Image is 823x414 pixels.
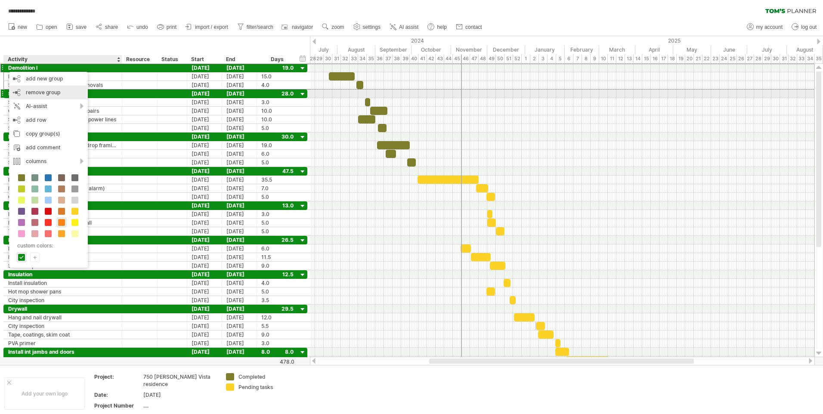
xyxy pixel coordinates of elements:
div: Days [257,55,297,64]
div: 27 [746,54,754,63]
a: settings [351,22,383,33]
div: Install int jambs and doors [8,348,118,356]
div: 11 [608,54,616,63]
div: March 2025 [599,45,635,54]
div: February 2025 [565,45,599,54]
div: 28 [306,54,315,63]
div: 14 [634,54,642,63]
a: share [93,22,121,33]
div: [DATE] [187,313,222,321]
div: 37 [384,54,393,63]
div: Date: [94,391,142,399]
div: 10.0 [261,107,294,115]
div: [DATE] [187,150,222,158]
div: Install insulation [8,279,118,287]
div: [DATE] [222,227,257,235]
div: 8 [582,54,591,63]
div: 34 [806,54,814,63]
div: Struct. steel fab and erection [8,150,118,158]
div: 21 [694,54,702,63]
div: [DATE] [187,348,222,356]
div: 1 [522,54,530,63]
div: Structure shoring support [8,98,118,106]
div: [DATE] [187,72,222,80]
div: TPO roof repair by HOA roofer [8,227,118,235]
div: September 2024 [375,45,411,54]
div: Full interior finishes removal [8,72,118,80]
div: January 2025 [525,45,565,54]
div: 35 [367,54,375,63]
div: [DATE] [222,236,257,244]
div: Completed [238,373,285,380]
div: 4.0 [261,81,294,89]
div: 17 [659,54,668,63]
div: 3 [539,54,548,63]
a: my account [745,22,785,33]
a: import / export [183,22,231,33]
div: Status [161,55,182,64]
a: AI assist [387,22,421,33]
div: [DATE] [222,339,257,347]
span: AI assist [399,24,418,30]
div: 29 [315,54,324,63]
div: July 2024 [298,45,337,54]
div: 15.0 [261,72,294,80]
div: 5.0 [261,287,294,296]
div: 41 [418,54,427,63]
span: undo [136,24,148,30]
div: 478.0 [257,358,294,365]
div: 50 [496,54,504,63]
div: Project Number [94,402,142,409]
div: 9 [591,54,599,63]
div: [DATE] [187,81,222,89]
div: 5.0 [261,158,294,167]
div: 3.5 [261,296,294,304]
div: SOR [8,158,118,167]
div: June 2025 [711,45,747,54]
a: navigator [280,22,316,33]
span: save [76,24,87,30]
div: 8.0 [261,348,294,356]
div: 32 [789,54,797,63]
div: Start [191,55,217,64]
div: AI-assist [9,99,88,113]
div: April 2025 [635,45,673,54]
div: 22 [702,54,711,63]
div: 31 [332,54,341,63]
div: Install cabinetry [8,356,118,365]
div: New and replaced skylights install [8,219,118,227]
div: 31 [780,54,789,63]
a: save [64,22,89,33]
div: [DATE] [222,72,257,80]
div: [DATE] [187,201,222,210]
span: open [46,24,57,30]
div: 18 [668,54,677,63]
div: [DATE] [222,322,257,330]
div: [DATE] [187,339,222,347]
div: [DATE] [222,176,257,184]
div: Insulation [8,270,118,278]
div: 33 [350,54,358,63]
div: 39 [401,54,410,63]
div: [DATE] [222,253,257,261]
div: PVA primer [8,339,118,347]
span: import / export [195,24,228,30]
div: [DATE] [187,107,222,115]
div: 4 [548,54,556,63]
div: Slab cuts/foundation corings/removals [8,81,118,89]
div: October 2024 [411,45,451,54]
div: 2 [530,54,539,63]
div: 25 [728,54,737,63]
div: [DATE] [222,184,257,192]
div: [DATE] [222,81,257,89]
span: new [18,24,27,30]
div: [DATE] [187,244,222,253]
a: print [155,22,179,33]
div: 9.0 [261,331,294,339]
div: 51 [504,54,513,63]
div: 48 [479,54,487,63]
div: [DATE] [222,348,257,356]
div: [DATE] [187,141,222,149]
div: Mech ,elec, plmbg rough [8,167,118,175]
div: [DATE] [187,253,222,261]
